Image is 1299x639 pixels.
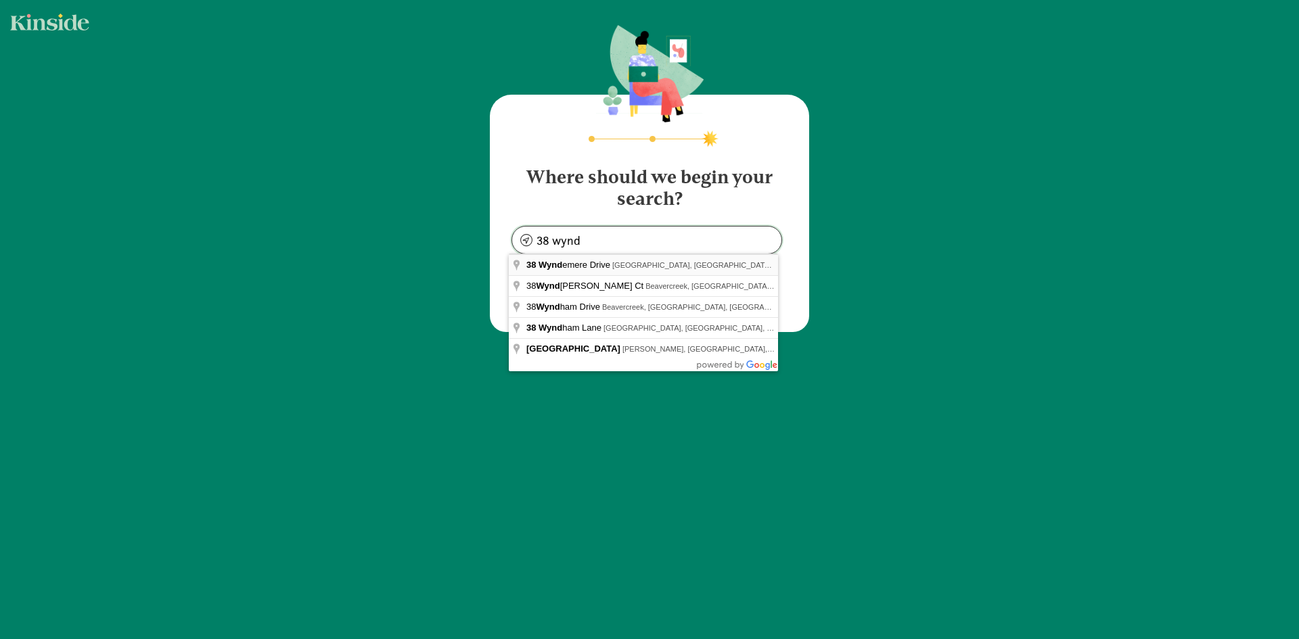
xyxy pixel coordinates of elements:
span: [GEOGRAPHIC_DATA] [526,344,620,354]
span: 38 ham Drive [526,302,602,312]
span: Wynd [536,281,560,291]
span: [GEOGRAPHIC_DATA], [GEOGRAPHIC_DATA], [GEOGRAPHIC_DATA] [612,261,853,269]
span: [PERSON_NAME], [GEOGRAPHIC_DATA], [GEOGRAPHIC_DATA] [622,345,847,353]
span: [GEOGRAPHIC_DATA], [GEOGRAPHIC_DATA], [GEOGRAPHIC_DATA] [603,324,844,332]
input: enter zipcode or address [512,227,781,254]
h4: Where should we begin your search? [511,156,788,210]
span: 38 Wynd [526,323,562,333]
span: Wynd [536,302,560,312]
span: ham Lane [526,323,603,333]
span: 38 [PERSON_NAME] Ct [526,281,645,291]
span: emere Drive [526,260,612,270]
span: Beavercreek, [GEOGRAPHIC_DATA], [GEOGRAPHIC_DATA] [645,282,850,290]
span: 38 Wynd [526,260,562,270]
span: Beavercreek, [GEOGRAPHIC_DATA], [GEOGRAPHIC_DATA] [602,303,807,311]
